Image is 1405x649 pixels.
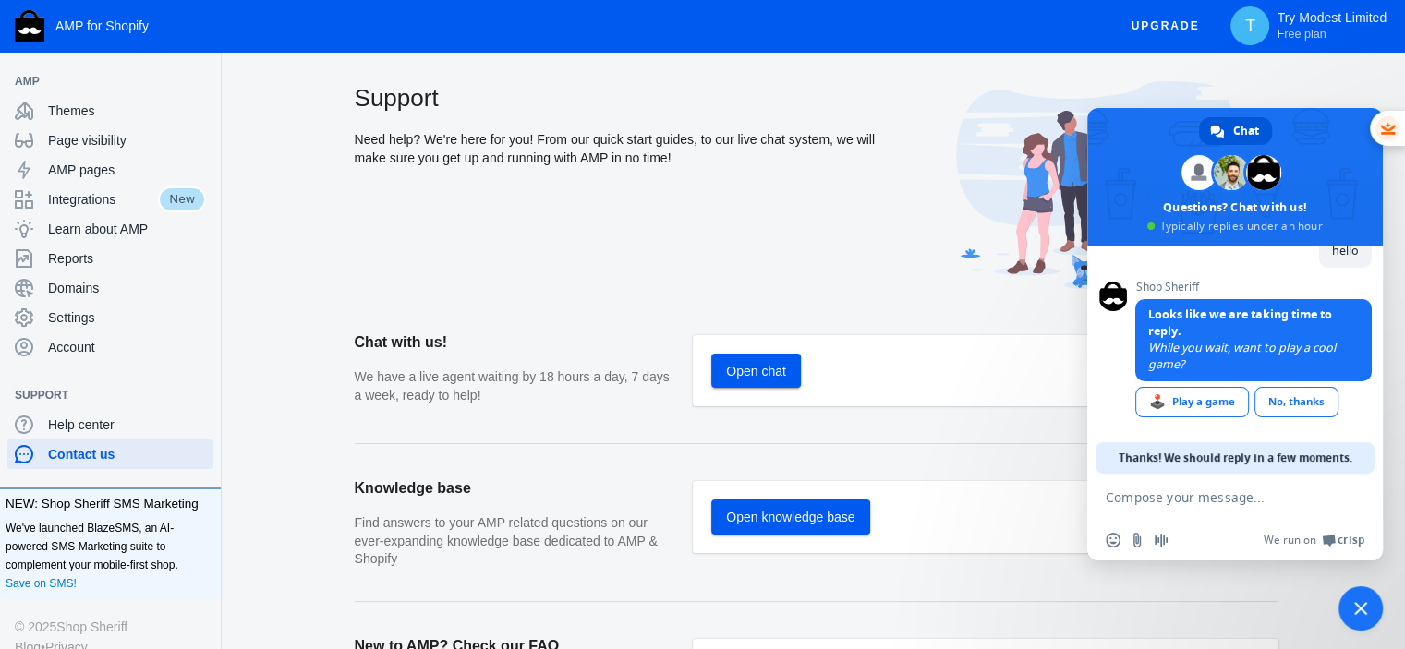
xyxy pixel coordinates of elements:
[7,303,213,332] a: Settings
[6,574,77,593] a: Save on SMS!
[48,308,206,327] span: Settings
[188,78,217,85] button: Add a sales channel
[1149,394,1166,409] span: 🕹️
[7,214,213,244] a: Learn about AMP
[355,368,675,404] p: We have a live agent waiting by 18 hours a day, 7 days a week, ready to help!
[1327,575,1383,631] div: Close chat
[15,386,188,404] span: Support
[48,190,158,209] span: Integrations
[48,338,206,356] span: Account
[56,617,127,637] a: Shop Sheriff
[1131,9,1199,42] span: Upgrade
[15,72,188,90] span: AMP
[7,439,213,469] a: Contact us
[7,155,213,185] a: AMP pages
[48,161,206,179] span: AMP pages
[7,244,213,273] a: Reports
[1332,243,1359,258] span: hello
[1233,117,1259,145] span: Chat
[1199,117,1272,145] div: Chat
[1148,340,1336,372] span: While you wait, want to play a cool game?
[15,10,44,42] img: Shop Sheriff Logo
[48,220,206,238] span: Learn about AMP
[1116,9,1214,43] button: Upgrade
[1277,10,1387,42] p: Try Modest Limited
[7,185,213,214] a: IntegrationsNew
[1135,281,1372,294] span: Shop Sheriff
[1277,27,1326,42] span: Free plan
[48,415,206,434] span: Help center
[7,332,213,362] a: Account
[1241,17,1259,35] span: T
[188,391,217,399] button: Add a sales channel
[48,279,206,297] span: Domains
[355,81,909,307] div: Need help? We're here for you! From our quick start guides, to our live chat system, we will make...
[1106,533,1120,547] span: Insert an emoji
[55,18,149,33] span: AMP for Shopify
[355,514,675,569] p: Find answers to your AMP related questions on our ever-expanding knowledge base dedicated to AMP ...
[15,617,206,637] div: © 2025
[355,335,675,368] h2: Chat with us!
[1130,533,1145,547] span: Send a file
[1254,387,1338,417] div: No, thanks
[48,102,206,120] span: Themes
[7,273,213,303] a: Domains
[1119,442,1352,474] span: Thanks! We should reply in a few moments.
[48,249,206,268] span: Reports
[355,81,909,114] h2: Support
[48,131,206,150] span: Page visibility
[7,96,213,126] a: Themes
[711,354,801,388] button: Open chat
[355,481,675,514] h2: Knowledge base
[1135,387,1249,417] div: Play a game
[1106,489,1324,506] textarea: Compose your message...
[158,186,206,212] span: New
[48,445,206,463] span: Contact us
[726,364,786,379] span: Open chat
[1264,533,1364,547] a: We run onCrisp
[1338,533,1364,547] span: Crisp
[726,511,854,525] span: Open knowledge base
[1148,306,1332,339] span: Looks like we are taking time to reply.
[1264,533,1316,547] span: We run on
[7,126,213,155] a: Page visibility
[1154,533,1169,547] span: Audio message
